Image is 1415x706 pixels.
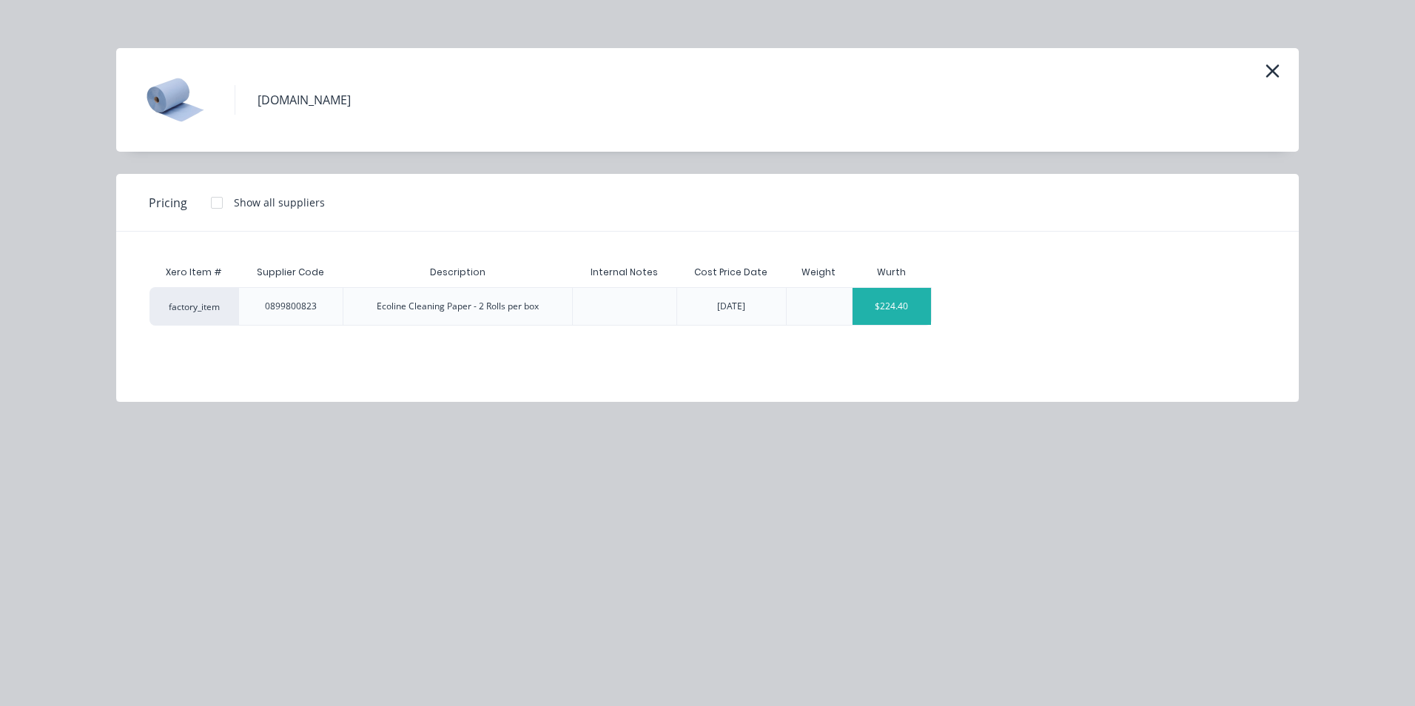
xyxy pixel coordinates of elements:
div: Xero Item # [149,258,238,287]
div: 0899800823 [265,300,317,313]
div: $224.40 [853,288,932,325]
div: Description [418,254,497,291]
div: Ecoline Cleaning Paper - 2 Rolls per box [377,300,539,313]
div: Internal Notes [579,254,670,291]
div: Cost Price Date [682,254,779,291]
div: Wurth [877,266,906,279]
div: Show all suppliers [234,195,325,210]
div: factory_item [149,287,238,326]
div: Weight [790,254,847,291]
div: Supplier Code [245,254,336,291]
div: [DOMAIN_NAME] [258,91,351,109]
span: Pricing [149,194,187,212]
div: [DATE] [717,300,745,313]
img: C.PAPER-ROLL.BLUE [138,63,212,137]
